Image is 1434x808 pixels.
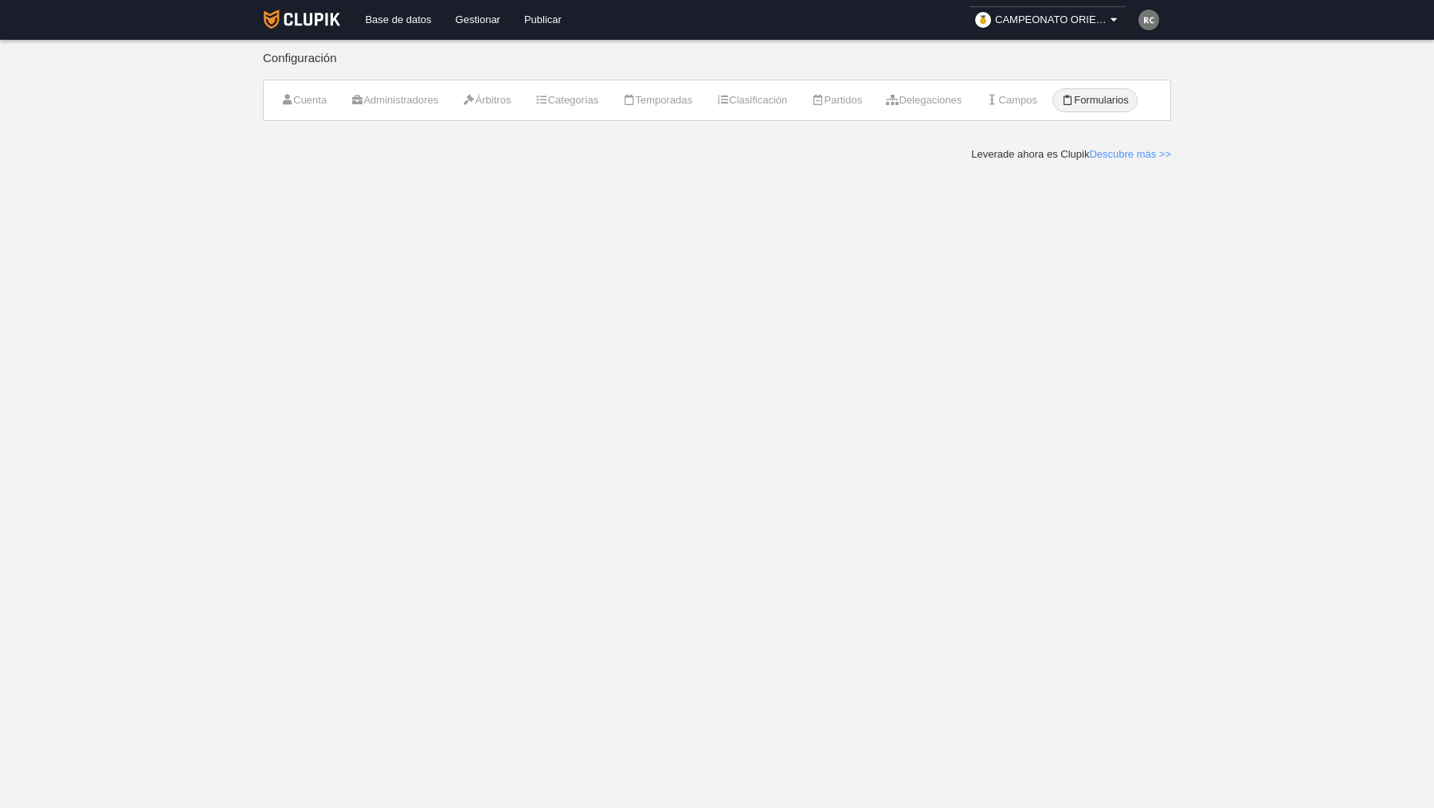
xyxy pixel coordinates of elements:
[971,147,1171,162] div: Leverade ahora es Clupik
[613,88,701,112] a: Temporadas
[877,88,970,112] a: Delegaciones
[342,88,447,112] a: Administradores
[975,12,991,28] img: organizador.30x30.png
[707,88,796,112] a: Clasificación
[969,6,1126,33] a: CAMPEONATO ORIENTE
[526,88,607,112] a: Categorías
[272,88,335,112] a: Cuenta
[1089,148,1171,160] a: Descubre más >>
[995,12,1107,28] span: CAMPEONATO ORIENTE
[453,88,519,112] a: Árbitros
[264,10,341,29] img: Clupik
[1052,88,1138,112] a: Formularios
[263,52,1171,80] div: Configuración
[977,88,1046,112] a: Campos
[802,88,871,112] a: Partidos
[1138,10,1159,30] img: c2l6ZT0zMHgzMCZmcz05JnRleHQ9UkMmYmc9NzU3NTc1.png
